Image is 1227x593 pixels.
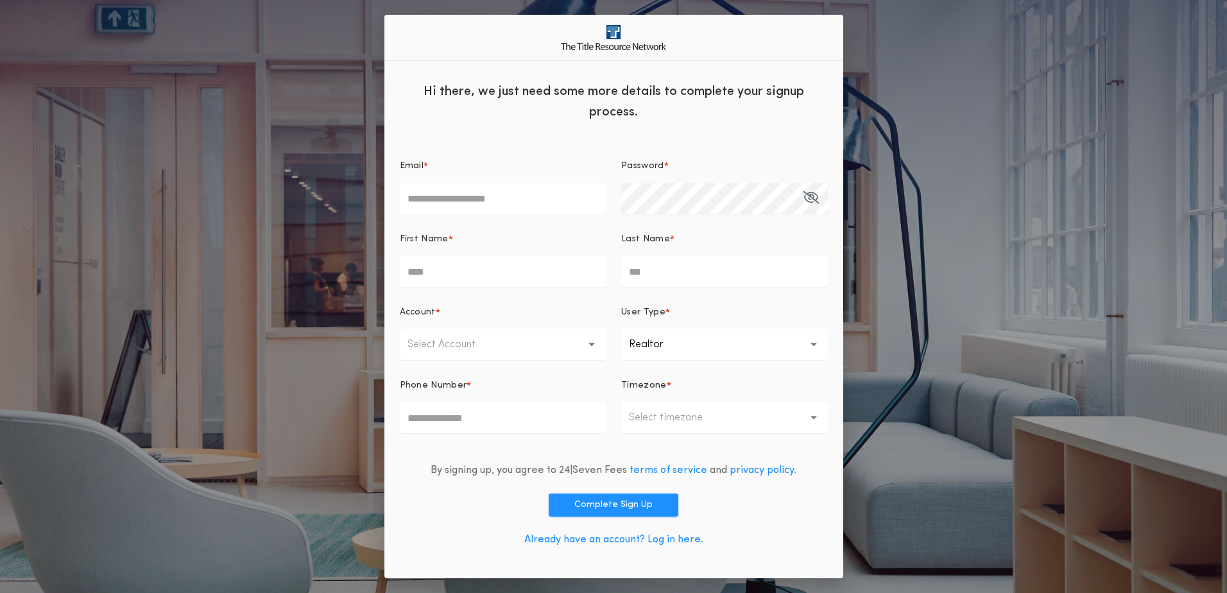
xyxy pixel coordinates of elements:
p: Timezone [621,379,667,392]
a: Already have an account? Log in here. [524,535,703,545]
input: First Name* [400,256,606,287]
input: Phone Number* [400,402,606,433]
p: Password [621,160,664,173]
img: logo [561,25,666,50]
p: Email [400,160,424,173]
input: Last Name* [621,256,828,287]
p: Account [400,306,436,319]
input: Email* [400,183,606,214]
button: Select Account [400,329,606,360]
a: terms of service [630,465,707,476]
p: Realtor [629,337,684,352]
input: Password* [621,183,828,214]
div: Hi there, we just need some more details to complete your signup process. [384,71,843,129]
a: privacy policy. [730,465,796,476]
p: Select timezone [629,410,723,425]
p: First Name [400,233,449,246]
p: Phone Number [400,379,467,392]
p: Select Account [408,337,496,352]
button: Realtor [621,329,828,360]
p: User Type [621,306,665,319]
div: By signing up, you agree to 24|Seven Fees and [431,463,796,478]
button: Complete Sign Up [549,494,678,517]
p: Last Name [621,233,670,246]
button: Select timezone [621,402,828,433]
button: Password* [803,183,819,214]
